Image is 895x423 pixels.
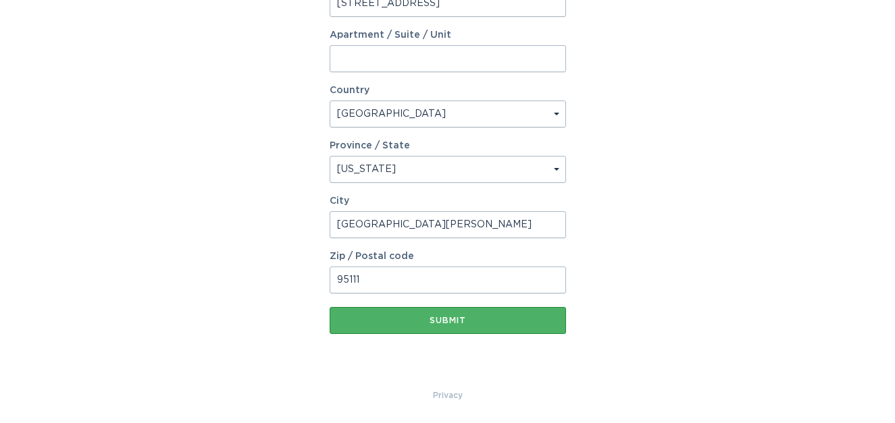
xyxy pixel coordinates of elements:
[330,196,566,206] label: City
[330,30,566,40] label: Apartment / Suite / Unit
[330,307,566,334] button: Submit
[330,141,410,150] label: Province / State
[336,316,559,325] div: Submit
[330,252,566,261] label: Zip / Postal code
[330,86,369,95] label: Country
[433,388,463,403] a: Privacy Policy & Terms of Use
